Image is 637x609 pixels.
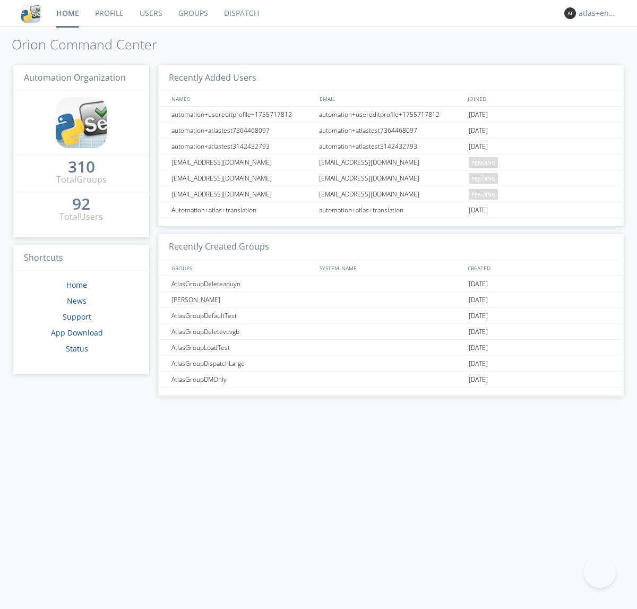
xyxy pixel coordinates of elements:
[158,107,624,123] a: automation+usereditprofile+1755717812automation+usereditprofile+1755717812[DATE]
[169,260,314,276] div: GROUPS
[316,155,466,170] div: [EMAIL_ADDRESS][DOMAIN_NAME]
[469,139,488,155] span: [DATE]
[68,161,95,174] a: 310
[469,202,488,218] span: [DATE]
[317,91,465,106] div: EMAIL
[59,211,103,223] div: Total Users
[469,372,488,388] span: [DATE]
[317,260,465,276] div: SYSTEM_NAME
[465,91,614,106] div: JOINED
[158,65,624,91] h3: Recently Added Users
[469,107,488,123] span: [DATE]
[158,202,624,218] a: Automation+atlas+translationautomation+atlas+translation[DATE]
[169,324,316,339] div: AtlasGroupDeletevcvgb
[169,276,316,291] div: AtlasGroupDeleteaduyn
[21,4,40,23] img: cddb5a64eb264b2086981ab96f4c1ba7
[72,199,90,211] a: 92
[169,107,316,122] div: automation+usereditprofile+1755717812
[24,72,126,83] span: Automation Organization
[316,123,466,138] div: automation+atlastest7364468097
[169,292,316,307] div: [PERSON_NAME]
[158,155,624,170] a: [EMAIL_ADDRESS][DOMAIN_NAME][EMAIL_ADDRESS][DOMAIN_NAME]pending
[158,372,624,388] a: AtlasGroupDMOnly[DATE]
[158,308,624,324] a: AtlasGroupDefaultTest[DATE]
[469,308,488,324] span: [DATE]
[469,189,498,200] span: pending
[579,8,618,19] div: atlas+english0001
[465,260,614,276] div: CREATED
[158,276,624,292] a: AtlasGroupDeleteaduyn[DATE]
[316,186,466,202] div: [EMAIL_ADDRESS][DOMAIN_NAME]
[66,344,88,354] a: Status
[169,372,316,387] div: AtlasGroupDMOnly
[158,139,624,155] a: automation+atlastest3142432793automation+atlastest3142432793[DATE]
[51,328,103,338] a: App Download
[469,340,488,356] span: [DATE]
[169,308,316,323] div: AtlasGroupDefaultTest
[158,123,624,139] a: automation+atlastest7364468097automation+atlastest7364468097[DATE]
[169,123,316,138] div: automation+atlastest7364468097
[469,324,488,340] span: [DATE]
[316,107,466,122] div: automation+usereditprofile+1755717812
[67,296,87,306] a: News
[169,202,316,218] div: Automation+atlas+translation
[316,139,466,154] div: automation+atlastest3142432793
[316,170,466,186] div: [EMAIL_ADDRESS][DOMAIN_NAME]
[72,199,90,209] div: 92
[469,356,488,372] span: [DATE]
[469,123,488,139] span: [DATE]
[63,312,91,322] a: Support
[66,280,87,290] a: Home
[169,356,316,371] div: AtlasGroupDispatchLarge
[158,292,624,308] a: [PERSON_NAME][DATE]
[564,7,576,19] img: 373638.png
[169,155,316,170] div: [EMAIL_ADDRESS][DOMAIN_NAME]
[469,292,488,308] span: [DATE]
[316,202,466,218] div: automation+atlas+translation
[169,170,316,186] div: [EMAIL_ADDRESS][DOMAIN_NAME]
[13,245,149,271] h3: Shortcuts
[68,161,95,172] div: 310
[56,174,107,186] div: Total Groups
[158,170,624,186] a: [EMAIL_ADDRESS][DOMAIN_NAME][EMAIL_ADDRESS][DOMAIN_NAME]pending
[158,186,624,202] a: [EMAIL_ADDRESS][DOMAIN_NAME][EMAIL_ADDRESS][DOMAIN_NAME]pending
[56,97,107,148] img: cddb5a64eb264b2086981ab96f4c1ba7
[158,234,624,260] h3: Recently Created Groups
[158,324,624,340] a: AtlasGroupDeletevcvgb[DATE]
[169,340,316,355] div: AtlasGroupLoadTest
[169,186,316,202] div: [EMAIL_ADDRESS][DOMAIN_NAME]
[469,173,498,184] span: pending
[584,556,616,588] iframe: Toggle Customer Support
[169,139,316,154] div: automation+atlastest3142432793
[169,91,314,106] div: NAMES
[158,356,624,372] a: AtlasGroupDispatchLarge[DATE]
[469,157,498,168] span: pending
[469,276,488,292] span: [DATE]
[158,340,624,356] a: AtlasGroupLoadTest[DATE]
